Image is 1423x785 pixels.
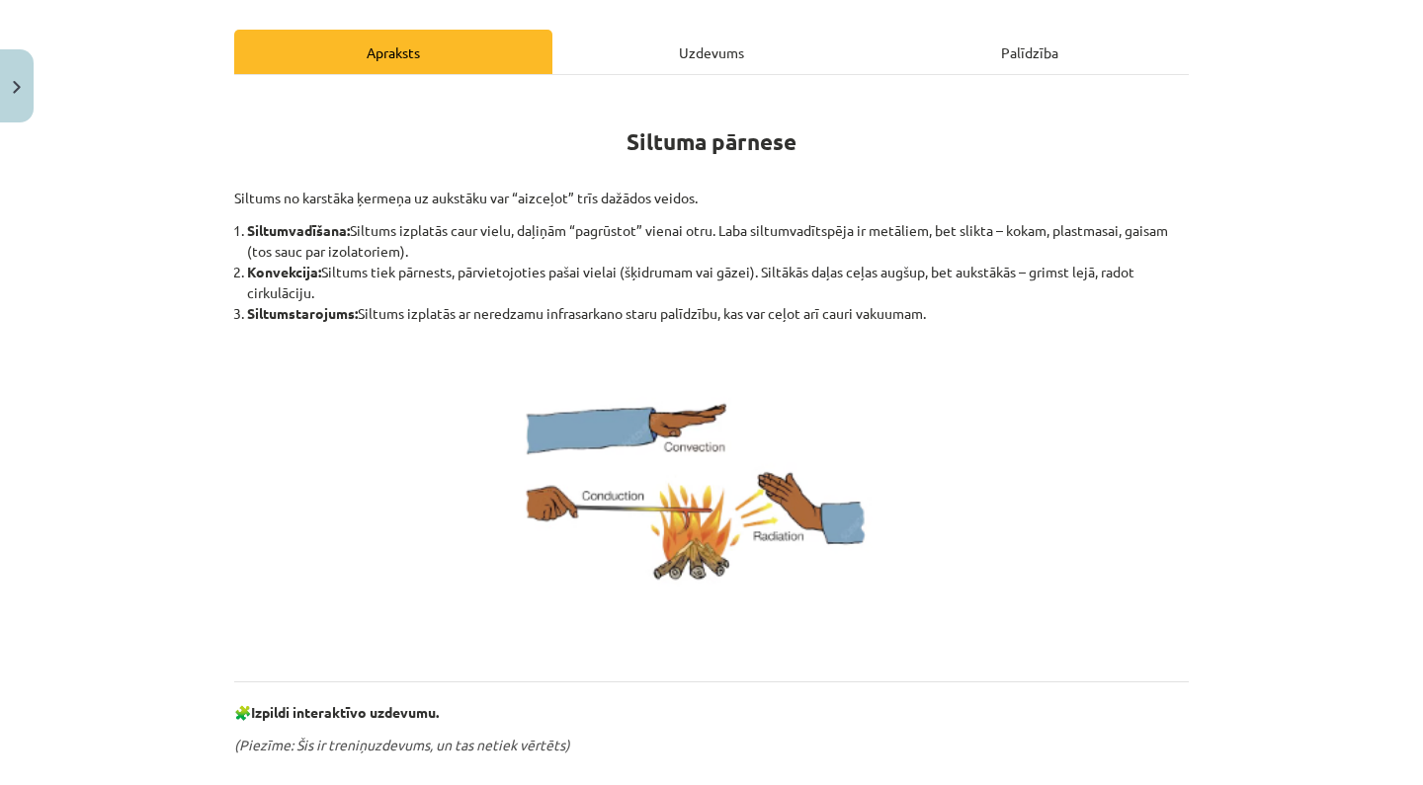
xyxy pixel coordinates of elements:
[247,304,358,322] b: Siltumstarojums:
[247,263,321,280] b: Konvekcija:
[234,30,552,74] div: Apraksts
[247,220,1189,262] li: Siltums izplatās caur vielu, daļiņām “pagrūstot” vienai otru. Laba siltumvadītspēja ir metāliem, ...
[247,303,1189,324] li: Siltums izplatās ar neredzamu infrasarkano staru palīdzību, kas var ceļot arī cauri vakuumam.
[234,736,570,753] em: (Piezīme: Šis ir treniņuzdevums, un tas netiek vērtēts)
[871,30,1189,74] div: Palīdzība
[627,127,796,156] strong: Siltuma pārnese
[13,81,21,94] img: icon-close-lesson-0947bae3869378f0d4975bcd49f059093ad1ed9edebbc8119c70593378902aed.svg
[251,703,439,721] strong: Izpildi interaktīvo uzdevumu.
[552,30,871,74] div: Uzdevums
[234,188,1189,208] p: Siltums no karstāka ķermeņa uz aukstāku var “aizceļot” trīs dažādos veidos.
[247,262,1189,303] li: Siltums tiek pārnests, pārvietojoties pašai vielai (šķidrumam vai gāzei). Siltākās daļas ceļas au...
[247,221,350,239] b: Siltumvadīšana:
[234,702,1189,723] p: 🧩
